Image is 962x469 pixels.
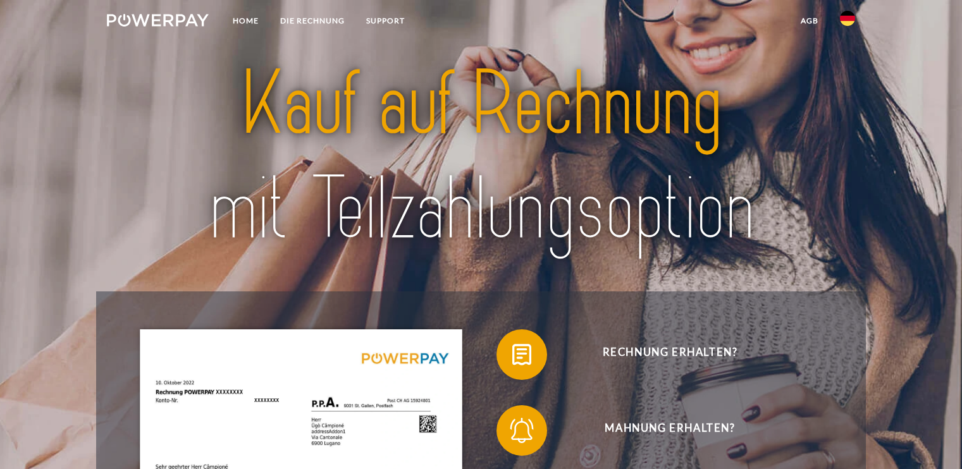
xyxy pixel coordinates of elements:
[840,11,855,26] img: de
[496,405,825,456] button: Mahnung erhalten?
[506,339,538,370] img: qb_bill.svg
[269,9,355,32] a: DIE RECHNUNG
[222,9,269,32] a: Home
[790,9,829,32] a: agb
[515,329,825,380] span: Rechnung erhalten?
[107,14,209,27] img: logo-powerpay-white.svg
[496,329,825,380] button: Rechnung erhalten?
[506,415,538,446] img: qb_bell.svg
[515,405,825,456] span: Mahnung erhalten?
[355,9,416,32] a: SUPPORT
[144,47,818,266] img: title-powerpay_de.svg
